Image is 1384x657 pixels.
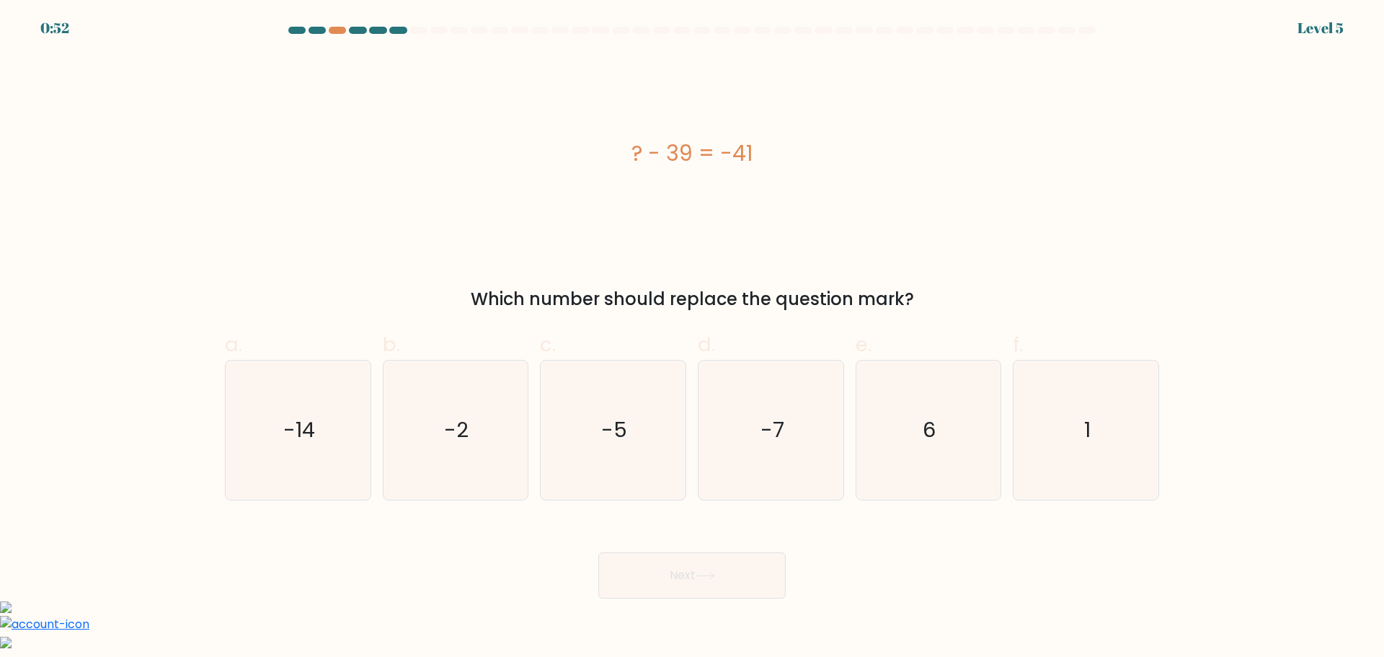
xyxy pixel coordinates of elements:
[1013,330,1023,358] span: f.
[760,415,784,444] text: -7
[1297,17,1344,39] div: Level 5
[445,415,469,444] text: -2
[383,330,400,358] span: b.
[234,286,1150,312] div: Which number should replace the question mark?
[1084,415,1091,444] text: 1
[540,330,556,358] span: c.
[40,17,69,39] div: 0:52
[225,137,1159,169] div: ? - 39 = -41
[698,330,715,358] span: d.
[225,330,242,358] span: a.
[283,415,315,444] text: -14
[923,415,936,444] text: 6
[598,552,786,599] button: Next
[856,330,871,358] span: e.
[602,415,628,444] text: -5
